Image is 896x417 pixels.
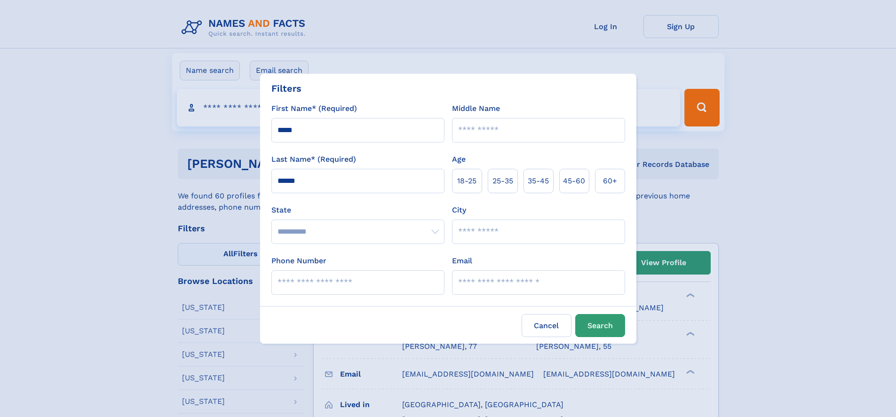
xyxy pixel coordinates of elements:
[271,154,356,165] label: Last Name* (Required)
[492,175,513,187] span: 25‑35
[452,103,500,114] label: Middle Name
[271,103,357,114] label: First Name* (Required)
[271,205,444,216] label: State
[563,175,585,187] span: 45‑60
[271,81,301,95] div: Filters
[457,175,476,187] span: 18‑25
[452,154,466,165] label: Age
[452,255,472,267] label: Email
[603,175,617,187] span: 60+
[452,205,466,216] label: City
[522,314,571,337] label: Cancel
[271,255,326,267] label: Phone Number
[528,175,549,187] span: 35‑45
[575,314,625,337] button: Search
